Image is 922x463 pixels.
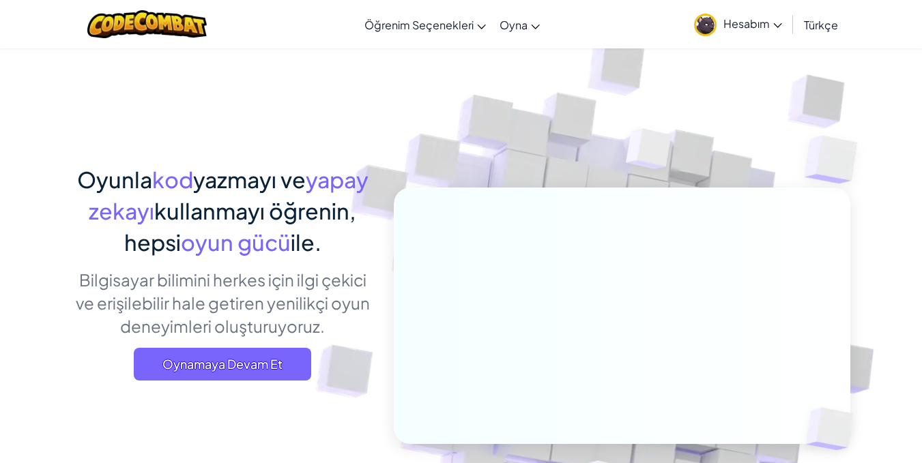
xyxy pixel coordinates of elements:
[364,18,474,32] span: Öğrenim Seçenekleri
[694,14,717,36] img: avatar
[600,102,698,203] img: Overlap cubes
[134,348,311,380] a: Oynamaya Devam Et
[124,197,357,256] span: kullanmayı öğrenin, hepsi
[152,166,193,193] span: kod
[87,10,207,38] img: CodeCombat logo
[72,268,373,338] p: Bilgisayar bilimini herkes için ilgi çekici ve erişilebilir hale getiren yenilikçi oyun deneyimle...
[291,228,321,256] span: ile.
[493,6,547,43] a: Oyna
[181,228,291,256] span: oyun gücü
[723,16,782,31] span: Hesabım
[77,166,152,193] span: Oyunla
[777,102,895,218] img: Overlap cubes
[687,3,789,46] a: Hesabım
[358,6,493,43] a: Öğrenim Seçenekleri
[797,6,845,43] a: Türkçe
[804,18,838,32] span: Türkçe
[193,166,306,193] span: yazmayı ve
[500,18,528,32] span: Oyna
